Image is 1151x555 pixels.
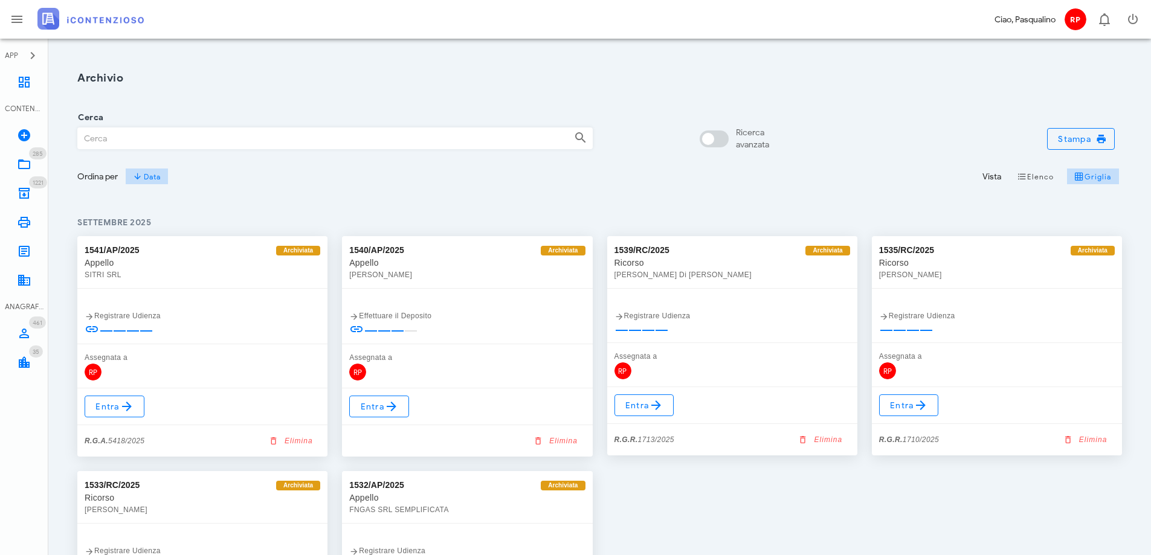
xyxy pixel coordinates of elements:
div: Ricerca avanzata [736,127,769,151]
span: Elimina [271,435,313,446]
button: RP [1060,5,1089,34]
div: [PERSON_NAME] [349,269,585,281]
div: Ricorso [879,257,1115,269]
span: Archiviata [548,246,578,255]
div: Assegnata a [614,350,850,362]
span: Archiviata [283,246,313,255]
div: 1533/RC/2025 [85,478,140,492]
div: ANAGRAFICA [5,301,44,312]
span: RP [879,362,896,379]
span: Archiviata [813,246,842,255]
span: Entra [359,399,399,414]
div: [PERSON_NAME] [85,504,320,516]
button: Distintivo [1089,5,1118,34]
div: Ricorso [85,492,320,504]
div: [PERSON_NAME] Di [PERSON_NAME] [614,269,850,281]
a: Entra [879,394,939,416]
span: RP [614,362,631,379]
span: Elimina [800,434,842,445]
div: 5418/2025 [85,435,144,447]
span: RP [85,364,102,380]
span: 1221 [33,179,44,187]
button: Stampa [1047,128,1115,150]
div: 1541/AP/2025 [85,243,140,257]
div: 1710/2025 [879,434,939,446]
button: Elimina [263,432,320,449]
span: 35 [33,348,39,356]
span: Entra [625,398,664,412]
div: Registrare Udienza [614,310,850,322]
label: Cerca [74,112,103,124]
strong: R.G.R. [614,435,638,444]
div: Assegnata a [879,350,1115,362]
div: Appello [85,257,320,269]
span: Distintivo [29,316,46,329]
div: 1532/AP/2025 [349,478,404,492]
button: Elimina [528,432,585,449]
div: Registrare Udienza [879,310,1115,322]
div: Ciao, Pasqualino [995,13,1056,26]
div: SITRI SRL [85,269,320,281]
a: Entra [349,396,409,417]
span: 461 [33,319,42,327]
span: Elimina [1065,434,1107,445]
span: Data [133,172,160,181]
div: 1540/AP/2025 [349,243,404,257]
button: Elimina [1057,431,1115,448]
div: Vista [982,170,1001,183]
h4: settembre 2025 [77,216,1122,229]
div: [PERSON_NAME] [879,269,1115,281]
a: Entra [85,396,144,417]
img: logo-text-2x.png [37,8,144,30]
div: FNGAS SRL SEMPLIFICATA [349,504,585,516]
div: 1539/RC/2025 [614,243,670,257]
span: Distintivo [29,345,43,358]
button: Data [125,168,169,185]
span: Archiviata [1078,246,1107,255]
div: Ricorso [614,257,850,269]
div: Appello [349,492,585,504]
div: Appello [349,257,585,269]
span: RP [349,364,366,380]
strong: R.G.A. [85,437,108,445]
button: Elimina [793,431,850,448]
span: Entra [889,398,929,412]
button: Griglia [1067,168,1120,185]
div: CONTENZIOSO [5,103,44,114]
div: Assegnata a [349,351,585,364]
span: 285 [33,150,43,158]
span: Archiviata [283,481,313,490]
span: RP [1065,8,1086,30]
button: Elenco [1008,168,1062,185]
input: Cerca [78,128,564,149]
span: Archiviata [548,481,578,490]
div: 1713/2025 [614,434,674,446]
span: Griglia [1074,172,1112,181]
span: Entra [95,399,134,414]
span: Distintivo [29,176,47,188]
div: Ordina per [77,170,118,183]
div: Effettuare il Deposito [349,310,585,322]
span: Distintivo [29,147,47,159]
h1: Archivio [77,70,1122,86]
span: Elimina [535,435,578,446]
span: Elenco [1017,172,1054,181]
div: Assegnata a [85,351,320,364]
span: Stampa [1057,133,1104,144]
div: 1535/RC/2025 [879,243,935,257]
div: Registrare Udienza [85,310,320,322]
strong: R.G.R. [879,435,903,444]
a: Entra [614,394,674,416]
